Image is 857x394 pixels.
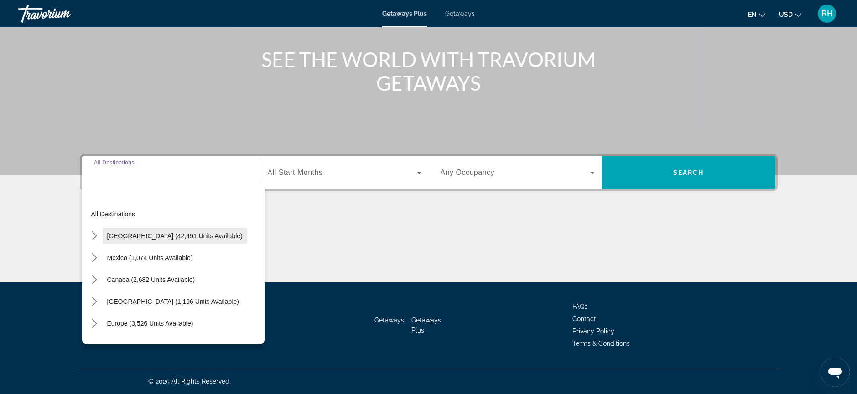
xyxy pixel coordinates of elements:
button: User Menu [815,4,839,23]
a: Terms & Conditions [572,340,630,347]
span: Mexico (1,074 units available) [107,254,193,261]
a: Travorium [18,2,109,26]
h1: SEE THE WORLD WITH TRAVORIUM GETAWAYS [258,47,600,95]
a: Privacy Policy [572,327,614,335]
button: Select destination: Caribbean & Atlantic Islands (1,196 units available) [103,293,244,310]
span: Canada (2,682 units available) [107,276,195,283]
button: Toggle Australia (253 units available) submenu [87,338,103,353]
span: All Destinations [94,159,135,165]
button: Select destination: Europe (3,526 units available) [103,315,198,332]
iframe: Button to launch messaging window [821,358,850,387]
button: Select destination: United States (42,491 units available) [103,228,247,244]
span: Search [673,169,704,176]
span: RH [821,9,833,18]
input: Select destination [94,168,248,179]
a: Getaways Plus [382,10,427,17]
a: Getaways [374,317,404,324]
a: Getaways Plus [411,317,441,334]
button: Select destination: All destinations [87,206,265,222]
span: USD [779,11,793,18]
a: Contact [572,315,596,322]
div: Search widget [82,156,775,189]
button: Toggle Canada (2,682 units available) submenu [87,272,103,288]
button: Toggle United States (42,491 units available) submenu [87,228,103,244]
button: Select destination: Australia (253 units available) [103,337,197,353]
span: [GEOGRAPHIC_DATA] (1,196 units available) [107,298,239,305]
button: Toggle Mexico (1,074 units available) submenu [87,250,103,266]
a: Getaways [445,10,475,17]
button: Change currency [779,8,801,21]
div: Destination options [82,184,265,344]
button: Search [602,156,775,189]
button: Change language [748,8,765,21]
button: Toggle Caribbean & Atlantic Islands (1,196 units available) submenu [87,294,103,310]
span: [GEOGRAPHIC_DATA] (42,491 units available) [107,232,243,240]
span: Any Occupancy [441,169,495,176]
button: Select destination: Canada (2,682 units available) [103,271,200,288]
span: en [748,11,757,18]
span: All Start Months [268,169,323,176]
span: All destinations [91,210,135,218]
a: FAQs [572,303,587,310]
span: © 2025 All Rights Reserved. [148,378,231,385]
button: Toggle Europe (3,526 units available) submenu [87,316,103,332]
button: Select destination: Mexico (1,074 units available) [103,250,197,266]
span: Europe (3,526 units available) [107,320,193,327]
